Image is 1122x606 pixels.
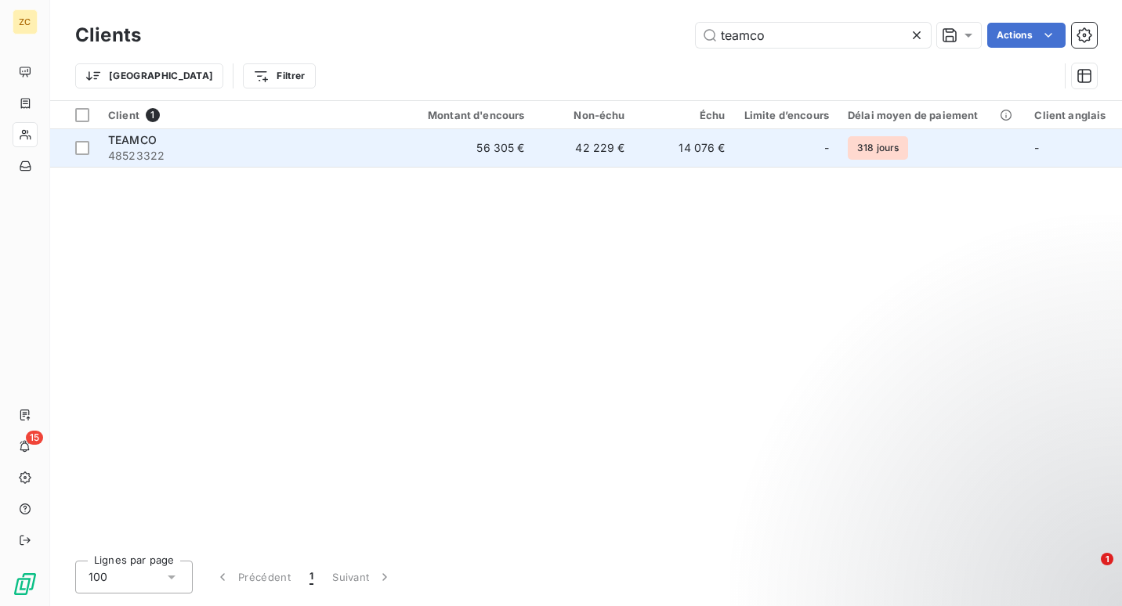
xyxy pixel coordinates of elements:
div: Échu [644,109,726,121]
div: Limite d’encours [744,109,829,121]
span: 1 [146,108,160,122]
span: - [824,140,829,156]
iframe: Intercom notifications message [809,454,1122,564]
input: Rechercher [696,23,931,48]
button: 1 [300,561,323,593]
td: 42 229 € [534,129,635,167]
button: Précédent [205,561,300,593]
span: 48523322 [108,148,390,164]
button: Actions [987,23,1066,48]
span: 1 [309,569,313,585]
iframe: Intercom live chat [1069,553,1106,590]
button: Filtrer [243,63,315,88]
div: Montant d'encours [409,109,525,121]
h3: Clients [75,21,141,49]
span: 15 [26,431,43,445]
img: Logo LeanPay [13,572,38,597]
span: 1 [1101,553,1113,565]
span: 100 [89,569,107,585]
span: 318 jours [848,136,908,160]
button: [GEOGRAPHIC_DATA] [75,63,223,88]
div: Non-échu [544,109,625,121]
span: TEAMCO [108,133,157,146]
div: Délai moyen de paiement [848,109,1015,121]
td: 56 305 € [400,129,534,167]
span: Client [108,109,139,121]
td: 14 076 € [635,129,735,167]
button: Suivant [323,561,402,593]
div: ZC [13,9,38,34]
span: - [1034,141,1039,154]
